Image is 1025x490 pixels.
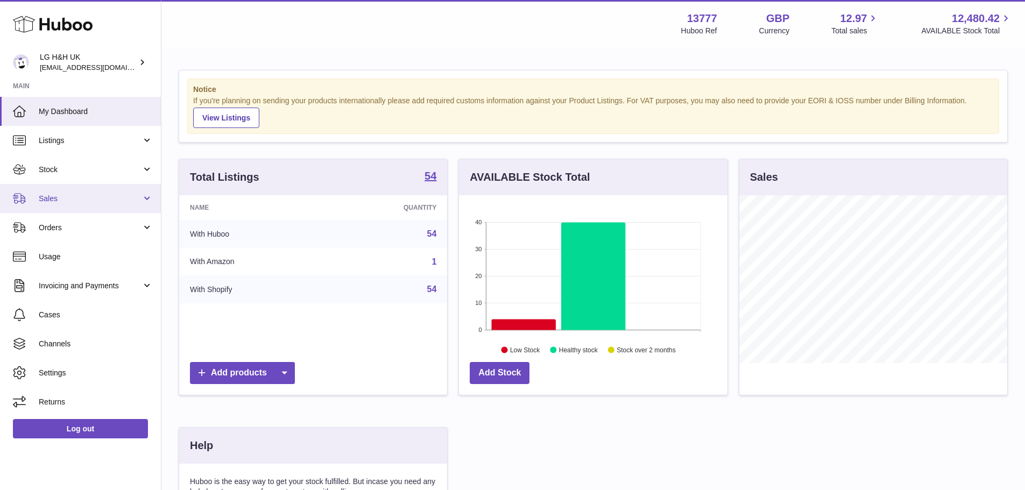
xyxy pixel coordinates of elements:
a: View Listings [193,108,259,128]
a: 54 [427,285,437,294]
strong: 54 [425,171,436,181]
span: Cases [39,310,153,320]
span: Invoicing and Payments [39,281,142,291]
div: If you're planning on sending your products internationally please add required customs informati... [193,96,993,128]
strong: 13777 [687,11,717,26]
a: Log out [13,419,148,438]
strong: Notice [193,84,993,95]
a: 12.97 Total sales [831,11,879,36]
span: Total sales [831,26,879,36]
text: Healthy stock [559,346,598,353]
a: Add products [190,362,295,384]
td: With Amazon [179,248,326,276]
span: Orders [39,223,142,233]
strong: GBP [766,11,789,26]
span: 12.97 [840,11,867,26]
img: veechen@lghnh.co.uk [13,54,29,70]
td: With Huboo [179,220,326,248]
div: Huboo Ref [681,26,717,36]
span: My Dashboard [39,106,153,117]
td: With Shopify [179,275,326,303]
text: Stock over 2 months [617,346,676,353]
span: Listings [39,136,142,146]
span: AVAILABLE Stock Total [921,26,1012,36]
th: Quantity [326,195,448,220]
span: Stock [39,165,142,175]
span: Channels [39,339,153,349]
h3: AVAILABLE Stock Total [470,170,590,184]
h3: Sales [750,170,778,184]
text: 20 [476,273,482,279]
span: Usage [39,252,153,262]
a: 1 [432,257,436,266]
text: 0 [479,326,482,333]
span: Returns [39,397,153,407]
a: 54 [427,229,437,238]
span: Sales [39,194,142,204]
text: 40 [476,219,482,225]
span: Settings [39,368,153,378]
a: 54 [425,171,436,183]
th: Name [179,195,326,220]
h3: Total Listings [190,170,259,184]
span: [EMAIL_ADDRESS][DOMAIN_NAME] [40,63,158,72]
a: Add Stock [470,362,529,384]
text: 10 [476,300,482,306]
div: LG H&H UK [40,52,137,73]
a: 12,480.42 AVAILABLE Stock Total [921,11,1012,36]
text: 30 [476,246,482,252]
div: Currency [759,26,790,36]
text: Low Stock [510,346,540,353]
span: 12,480.42 [952,11,1000,26]
h3: Help [190,438,213,453]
